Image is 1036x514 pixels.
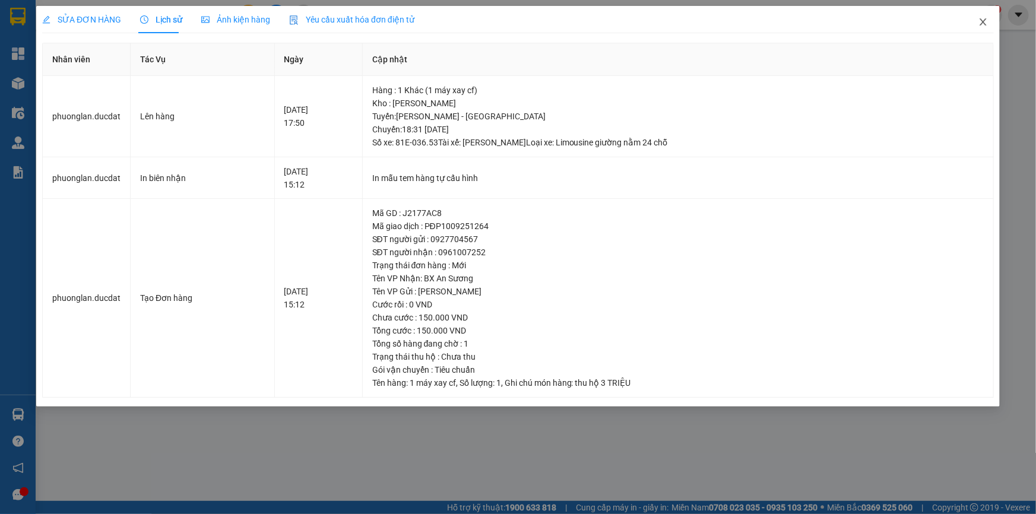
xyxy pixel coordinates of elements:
th: Ngày [275,43,363,76]
span: Yêu cầu xuất hóa đơn điện tử [289,15,414,24]
span: clock-circle [140,15,148,24]
div: Tuyến : [PERSON_NAME] - [GEOGRAPHIC_DATA] Chuyến: 18:31 [DATE] Số xe: 81E-036.53 Tài xế: [PERSON_... [372,110,984,149]
span: close [978,17,988,27]
div: [DATE] 15:12 [284,285,353,311]
td: phuonglan.ducdat [43,199,131,398]
div: Kho : [PERSON_NAME] [372,97,984,110]
img: icon [289,15,299,25]
th: Cập nhật [363,43,994,76]
span: picture [201,15,210,24]
td: phuonglan.ducdat [43,157,131,199]
div: Trạng thái thu hộ : Chưa thu [372,350,984,363]
span: Ảnh kiện hàng [201,15,270,24]
div: Mã GD : J2177AC8 [372,207,984,220]
span: 1 [496,378,501,388]
th: Nhân viên [43,43,131,76]
div: SĐT người nhận : 0961007252 [372,246,984,259]
div: SĐT người gửi : 0927704567 [372,233,984,246]
div: Tên hàng: , Số lượng: , Ghi chú món hàng: [372,376,984,389]
button: Close [967,6,1000,39]
span: Lịch sử [140,15,182,24]
span: 1 máy xay cf [410,378,456,388]
div: Tên VP Nhận: BX An Sương [372,272,984,285]
div: In mẫu tem hàng tự cấu hình [372,172,984,185]
div: Chưa cước : 150.000 VND [372,311,984,324]
div: In biên nhận [140,172,265,185]
div: Tạo Đơn hàng [140,291,265,304]
div: Tổng số hàng đang chờ : 1 [372,337,984,350]
div: Tổng cước : 150.000 VND [372,324,984,337]
div: Trạng thái đơn hàng : Mới [372,259,984,272]
div: Hàng : 1 Khác (1 máy xay cf) [372,84,984,97]
div: Gói vận chuyển : Tiêu chuẩn [372,363,984,376]
div: Mã giao dịch : PĐP1009251264 [372,220,984,233]
div: [DATE] 17:50 [284,103,353,129]
th: Tác Vụ [131,43,275,76]
span: SỬA ĐƠN HÀNG [42,15,121,24]
div: [DATE] 15:12 [284,165,353,191]
td: phuonglan.ducdat [43,76,131,157]
div: Cước rồi : 0 VND [372,298,984,311]
span: thu hộ 3 TRIỆU [575,378,631,388]
span: edit [42,15,50,24]
div: Lên hàng [140,110,265,123]
div: Tên VP Gửi : [PERSON_NAME] [372,285,984,298]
